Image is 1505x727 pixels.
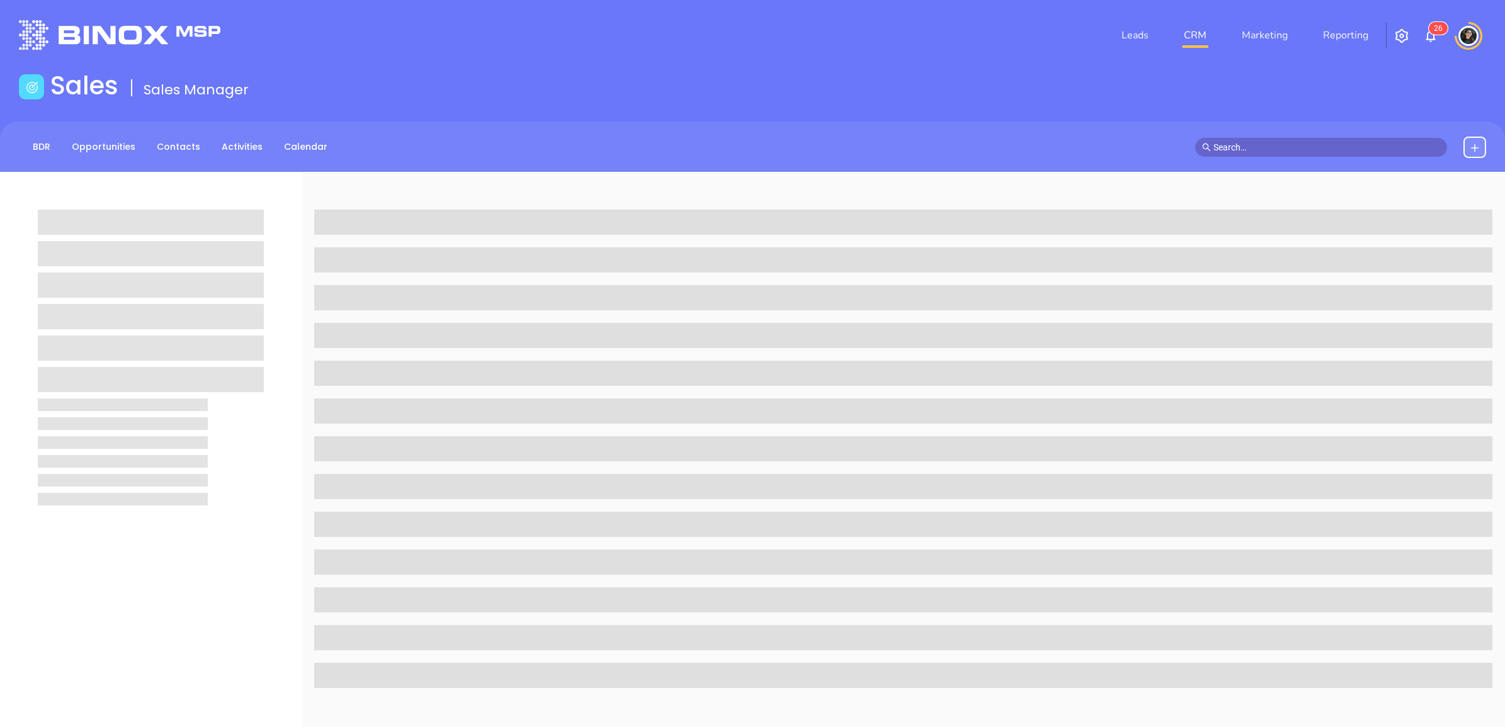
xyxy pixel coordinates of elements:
[149,137,208,157] a: Contacts
[64,137,143,157] a: Opportunities
[276,137,335,157] a: Calendar
[1237,23,1293,48] a: Marketing
[1213,140,1440,154] input: Search…
[1438,24,1443,33] span: 6
[1116,23,1154,48] a: Leads
[1394,28,1409,43] img: iconSetting
[144,80,249,99] span: Sales Manager
[50,70,118,101] h1: Sales
[1179,23,1212,48] a: CRM
[1434,24,1438,33] span: 2
[1423,28,1438,43] img: iconNotification
[214,137,270,157] a: Activities
[1318,23,1373,48] a: Reporting
[1458,26,1479,46] img: user
[1429,22,1448,35] sup: 26
[19,20,220,50] img: logo
[1202,143,1211,152] span: search
[25,137,58,157] a: BDR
